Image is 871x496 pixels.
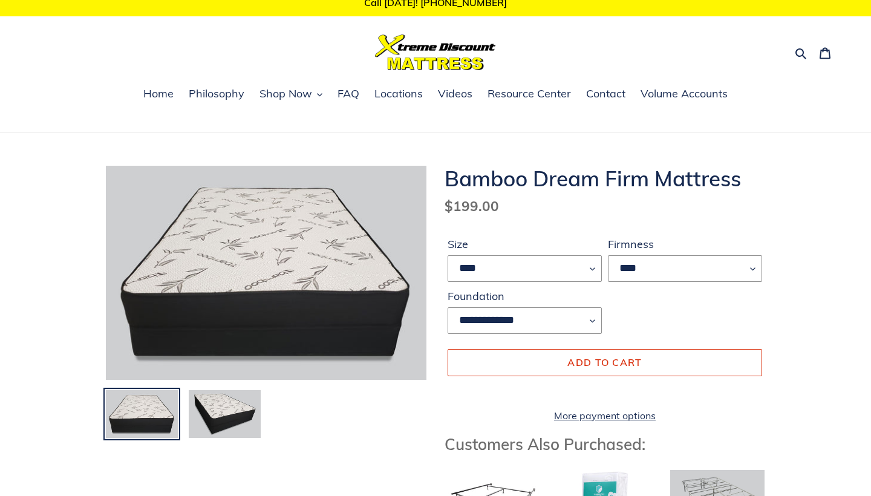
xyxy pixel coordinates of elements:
span: Volume Accounts [641,86,728,101]
span: $199.00 [445,197,499,215]
label: Size [448,236,602,252]
span: Add to cart [567,356,642,368]
span: FAQ [338,86,359,101]
a: Locations [368,85,429,103]
label: Firmness [608,236,762,252]
h1: Bamboo Dream Firm Mattress [445,166,765,191]
a: Home [137,85,180,103]
span: Locations [374,86,423,101]
a: Contact [580,85,631,103]
img: Xtreme Discount Mattress [375,34,496,70]
a: Philosophy [183,85,250,103]
button: Shop Now [253,85,328,103]
img: Load image into Gallery viewer, Bamboo Dream Firm Mattress [105,389,179,440]
span: Home [143,86,174,101]
span: Philosophy [189,86,244,101]
a: FAQ [331,85,365,103]
img: Load image into Gallery viewer, Bamboo Dream Firm Mattress [188,389,262,440]
a: Videos [432,85,478,103]
h3: Customers Also Purchased: [445,435,765,454]
a: Resource Center [481,85,577,103]
button: Add to cart [448,349,762,376]
a: Volume Accounts [634,85,734,103]
label: Foundation [448,288,602,304]
span: Contact [586,86,625,101]
span: Videos [438,86,472,101]
a: More payment options [448,408,762,423]
span: Shop Now [259,86,312,101]
span: Resource Center [488,86,571,101]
